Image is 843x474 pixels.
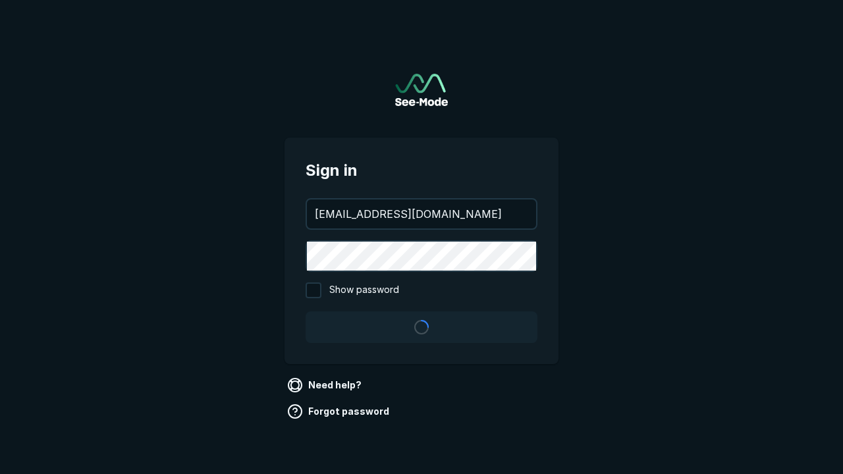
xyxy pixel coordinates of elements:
span: Sign in [306,159,537,182]
a: Go to sign in [395,74,448,106]
input: your@email.com [307,199,536,228]
a: Need help? [285,375,367,396]
span: Show password [329,282,399,298]
a: Forgot password [285,401,394,422]
img: See-Mode Logo [395,74,448,106]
